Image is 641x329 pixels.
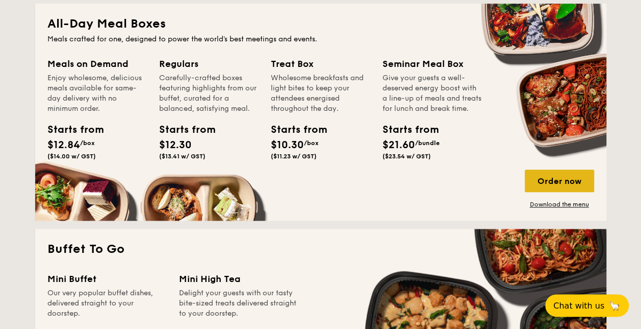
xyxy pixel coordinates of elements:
div: Our very popular buffet dishes, delivered straight to your doorstep. [47,288,167,319]
span: $12.84 [47,139,80,151]
div: Starts from [159,122,205,137]
div: Give your guests a well-deserved energy boost with a line-up of meals and treats for lunch and br... [382,73,482,114]
div: Starts from [47,122,93,137]
span: ($14.00 w/ GST) [47,153,96,160]
div: Mini Buffet [47,272,167,286]
div: Meals on Demand [47,57,147,71]
span: ($23.54 w/ GST) [382,153,431,160]
div: Carefully-crafted boxes featuring highlights from our buffet, curated for a balanced, satisfying ... [159,73,259,114]
div: Starts from [382,122,428,137]
button: Chat with us🦙 [545,294,629,317]
span: $21.60 [382,139,415,151]
div: Wholesome breakfasts and light bites to keep your attendees energised throughout the day. [271,73,370,114]
span: $12.30 [159,139,192,151]
span: ($11.23 w/ GST) [271,153,317,160]
span: /box [80,139,95,147]
span: ($13.41 w/ GST) [159,153,206,160]
h2: Buffet To Go [47,241,594,257]
div: Starts from [271,122,317,137]
a: Download the menu [525,200,594,208]
div: Order now [525,170,594,192]
span: $10.30 [271,139,304,151]
span: /box [304,139,319,147]
div: Delight your guests with our tasty bite-sized treats delivered straight to your doorstep. [179,288,298,319]
div: Seminar Meal Box [382,57,482,71]
div: Mini High Tea [179,272,298,286]
span: Chat with us [553,301,604,311]
h2: All-Day Meal Boxes [47,16,594,32]
div: Regulars [159,57,259,71]
div: Enjoy wholesome, delicious meals available for same-day delivery with no minimum order. [47,73,147,114]
span: 🦙 [608,300,621,312]
div: Meals crafted for one, designed to power the world's best meetings and events. [47,34,594,44]
span: /bundle [415,139,440,147]
div: Treat Box [271,57,370,71]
